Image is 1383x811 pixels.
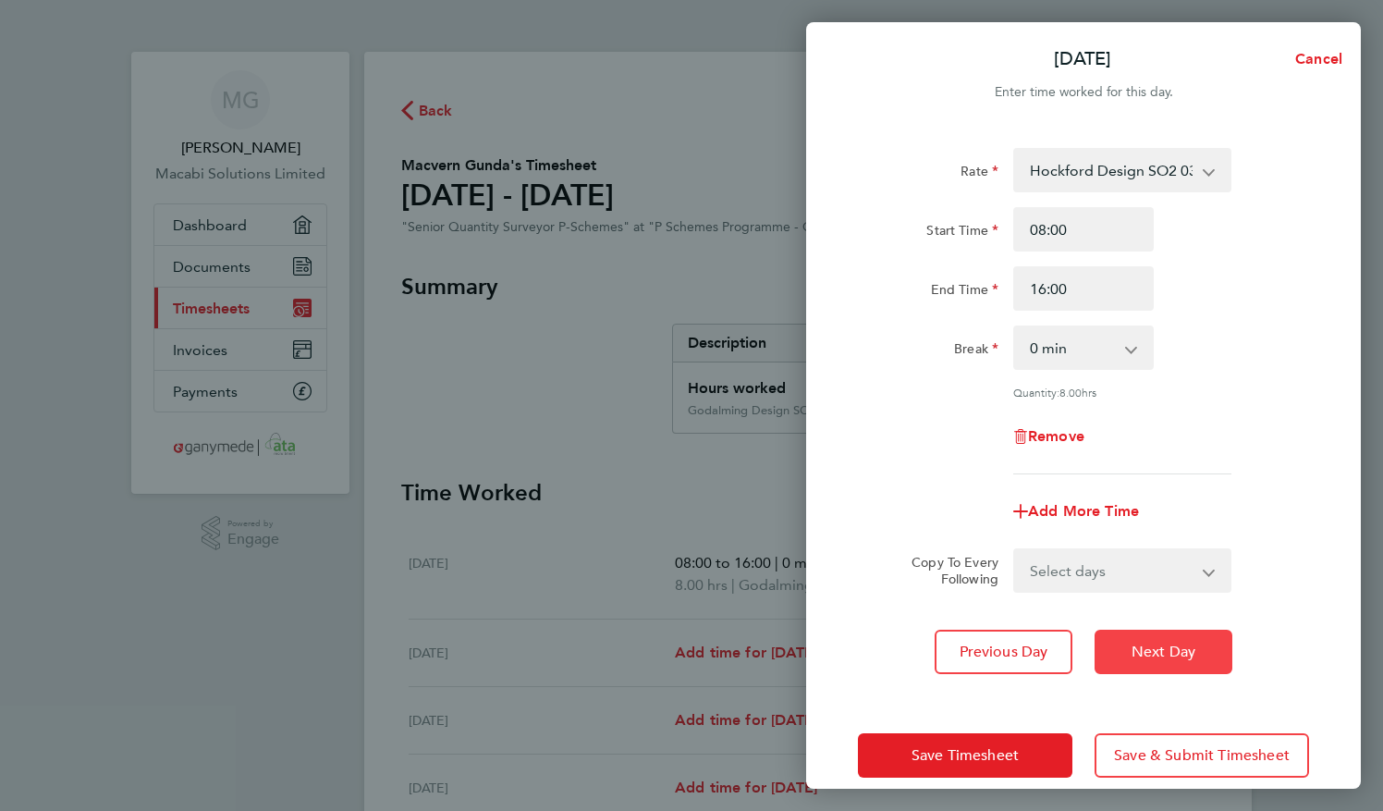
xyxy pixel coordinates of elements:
[1013,429,1084,444] button: Remove
[926,222,998,244] label: Start Time
[1013,266,1154,311] input: E.g. 18:00
[1266,41,1361,78] button: Cancel
[1013,504,1139,519] button: Add More Time
[1054,46,1111,72] p: [DATE]
[1013,385,1231,399] div: Quantity: hrs
[1028,502,1139,520] span: Add More Time
[1095,733,1309,778] button: Save & Submit Timesheet
[858,733,1072,778] button: Save Timesheet
[1013,207,1154,252] input: E.g. 08:00
[960,643,1048,661] span: Previous Day
[1028,427,1084,445] span: Remove
[1114,746,1290,765] span: Save & Submit Timesheet
[806,81,1361,104] div: Enter time worked for this day.
[1095,630,1232,674] button: Next Day
[1059,385,1082,399] span: 8.00
[954,340,998,362] label: Break
[961,163,998,185] label: Rate
[935,630,1072,674] button: Previous Day
[912,746,1019,765] span: Save Timesheet
[897,554,998,587] label: Copy To Every Following
[1132,643,1195,661] span: Next Day
[931,281,998,303] label: End Time
[1290,50,1342,68] span: Cancel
